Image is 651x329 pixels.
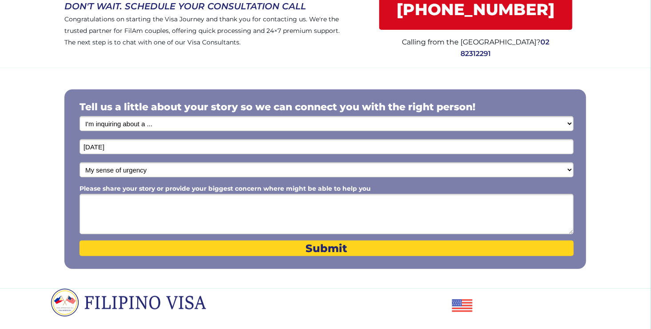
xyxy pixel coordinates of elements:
button: Submit [79,241,574,256]
span: Please share your story or provide your biggest concern where might be able to help you [79,185,371,193]
span: DON'T WAIT. SCHEDULE YOUR CONSULTATION CALL [64,1,306,12]
span: Tell us a little about your story so we can connect you with the right person! [79,101,476,113]
input: Date of Birth (mm/dd/yyyy) [79,139,574,154]
span: Submit [79,242,574,255]
span: Calling from the [GEOGRAPHIC_DATA]? [402,38,541,46]
span: Congratulations on starting the Visa Journey and thank you for contacting us. We're the trusted p... [64,15,340,46]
